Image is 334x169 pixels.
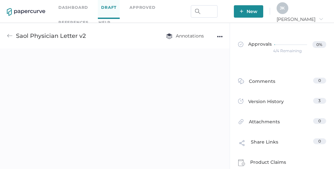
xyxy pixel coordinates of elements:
span: Annotations [166,33,204,39]
a: Comments0 [238,78,326,88]
span: 0 [318,78,321,83]
img: share-link-icon.af96a55c.svg [238,139,246,149]
div: Attachments [238,118,280,128]
div: help [99,19,111,26]
a: Product Claims [238,159,326,168]
span: New [240,5,257,18]
a: Dashboard [58,4,88,11]
span: [PERSON_NAME] [277,16,323,22]
span: 0 [318,139,321,144]
a: Share Links0 [238,138,326,151]
div: Share Links [238,138,278,151]
a: Attachments0 [238,118,326,128]
div: Product Claims [238,159,286,168]
a: References [58,19,89,26]
input: Search Workspace [191,5,218,18]
img: claims-icon.71597b81.svg [238,159,245,166]
img: annotation-layers.cc6d0e6b.svg [166,33,173,39]
span: J K [280,6,285,10]
img: approved-grey.341b8de9.svg [238,42,243,47]
span: Approvals [238,41,272,48]
img: versions-icon.ee5af6b0.svg [238,99,243,105]
img: comment-icon.4fbda5a2.svg [238,78,244,86]
div: ●●● [217,32,223,41]
a: Version History3 [238,98,326,107]
div: Version History [238,98,284,107]
img: search.bf03fe8b.svg [195,9,200,14]
img: papercurve-logo-colour.7244d18c.svg [7,8,45,16]
button: Annotations [159,30,210,42]
a: Approved [129,4,155,11]
span: 0% [312,41,326,48]
i: arrow_right [319,17,323,21]
img: plus-white.e19ec114.svg [240,9,243,13]
div: Comments [238,78,275,88]
button: New [234,5,263,18]
span: 3 [318,98,321,103]
img: back-arrow-grey.72011ae3.svg [7,33,13,39]
span: 0 [318,118,321,123]
a: Approvals0% [234,35,330,60]
div: Saol Physician Letter v2 [16,30,86,42]
img: attachments-icon.0dd0e375.svg [238,119,244,126]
